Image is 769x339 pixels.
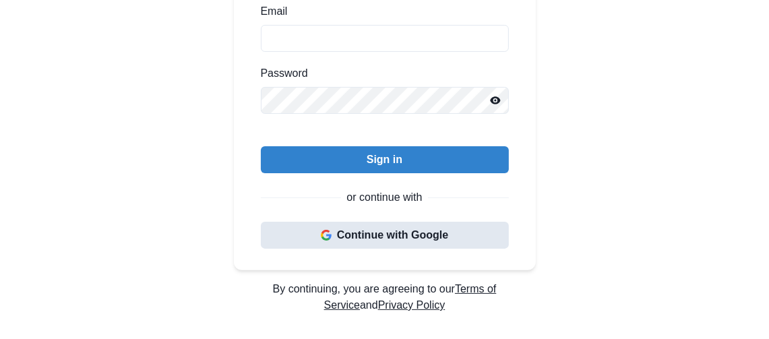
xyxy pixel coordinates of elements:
button: Sign in [261,146,509,173]
label: Password [261,65,501,82]
label: Email [261,3,501,20]
p: By continuing, you are agreeing to our and [234,281,536,313]
a: Privacy Policy [378,299,445,311]
button: Continue with Google [261,222,509,249]
p: or continue with [346,189,422,206]
button: Reveal password [482,87,509,114]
